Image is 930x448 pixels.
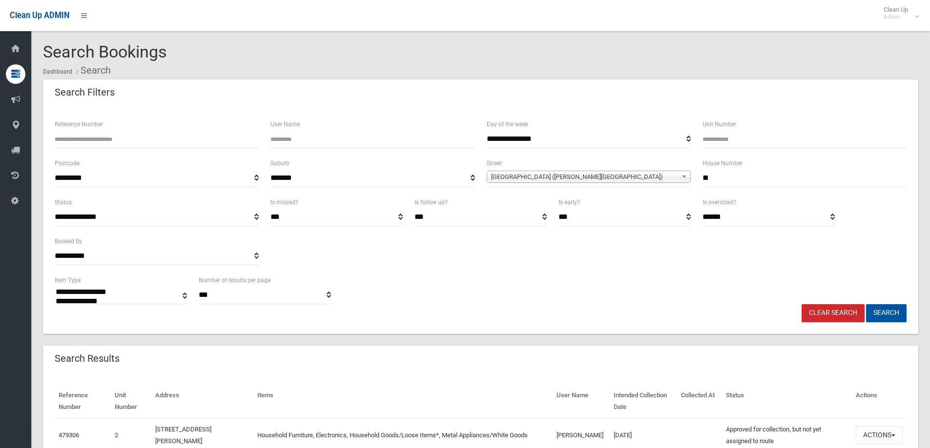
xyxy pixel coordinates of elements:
[852,385,907,418] th: Actions
[59,431,79,439] a: 479306
[491,171,678,183] span: [GEOGRAPHIC_DATA] ([PERSON_NAME][GEOGRAPHIC_DATA])
[610,385,677,418] th: Intended Collection Date
[553,385,610,418] th: User Name
[199,275,270,286] label: Number of results per page
[558,197,580,208] label: Is early?
[722,385,852,418] th: Status
[55,197,72,208] label: Status
[43,42,167,61] span: Search Bookings
[55,236,82,247] label: Booked By
[10,11,69,20] span: Clean Up ADMIN
[703,197,736,208] label: Is oversized?
[270,119,300,130] label: User Name
[270,197,298,208] label: Is missed?
[55,119,103,130] label: Reference Number
[884,13,908,20] small: Admin
[487,119,528,130] label: Day of the week
[43,68,72,75] a: Dashboard
[151,385,253,418] th: Address
[802,304,865,322] a: Clear Search
[74,61,111,79] li: Search
[43,349,131,368] header: Search Results
[155,426,211,445] a: [STREET_ADDRESS][PERSON_NAME]
[111,385,151,418] th: Unit Number
[270,158,289,169] label: Suburb
[55,158,80,169] label: Postcode
[879,6,918,20] span: Clean Up
[55,385,111,418] th: Reference Number
[677,385,722,418] th: Collected At
[866,304,907,322] button: Search
[703,119,736,130] label: Unit Number
[253,385,553,418] th: Items
[487,158,502,169] label: Street
[856,426,903,444] button: Actions
[55,275,81,286] label: Item Type
[703,158,743,169] label: House Number
[414,197,448,208] label: Is follow up?
[43,83,126,102] header: Search Filters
